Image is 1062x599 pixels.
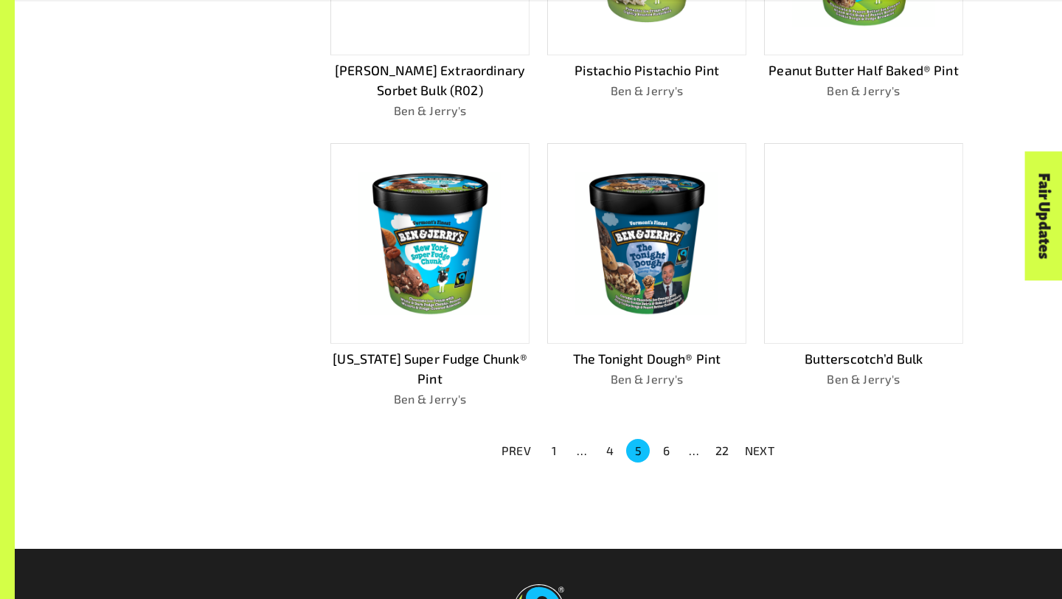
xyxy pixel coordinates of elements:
p: NEXT [745,442,774,460]
button: page 5 [626,439,650,463]
a: Butterscotch’d BulkBen & Jerry's [764,143,963,408]
button: Go to page 6 [654,439,678,463]
button: Go to page 4 [598,439,622,463]
a: [US_STATE] Super Fudge Chunk® PintBen & Jerry's [330,143,530,408]
p: Pistachio Pistachio Pint [547,60,746,80]
button: Go to page 22 [710,439,734,463]
button: NEXT [736,437,783,464]
button: PREV [493,437,540,464]
p: [US_STATE] Super Fudge Chunk® Pint [330,349,530,388]
p: Ben & Jerry's [330,390,530,408]
p: PREV [502,442,531,460]
p: Ben & Jerry's [764,82,963,100]
p: Peanut Butter Half Baked® Pint [764,60,963,80]
nav: pagination navigation [493,437,783,464]
p: Butterscotch’d Bulk [764,349,963,369]
a: The Tonight Dough® PintBen & Jerry's [547,143,746,408]
p: Ben & Jerry's [764,370,963,388]
p: Ben & Jerry's [547,370,746,388]
p: [PERSON_NAME] Extraordinary Sorbet Bulk (R02) [330,60,530,100]
p: Ben & Jerry's [547,82,746,100]
p: The Tonight Dough® Pint [547,349,746,369]
div: … [570,442,594,460]
div: … [682,442,706,460]
button: Go to page 1 [542,439,566,463]
p: Ben & Jerry's [330,102,530,120]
